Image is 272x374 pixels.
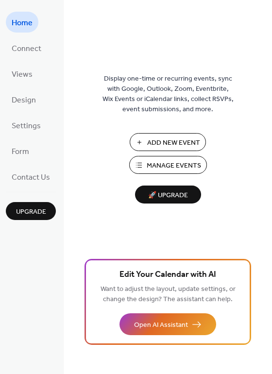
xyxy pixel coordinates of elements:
[12,16,33,31] span: Home
[119,268,216,282] span: Edit Your Calendar with AI
[135,186,201,204] button: 🚀 Upgrade
[12,93,36,108] span: Design
[129,156,207,174] button: Manage Events
[16,207,46,217] span: Upgrade
[6,12,38,33] a: Home
[141,189,195,202] span: 🚀 Upgrade
[6,166,56,187] a: Contact Us
[147,138,200,148] span: Add New Event
[12,119,41,134] span: Settings
[6,37,47,58] a: Connect
[130,133,206,151] button: Add New Event
[6,115,47,136] a: Settings
[6,140,35,161] a: Form
[12,144,29,159] span: Form
[6,89,42,110] a: Design
[119,313,216,335] button: Open AI Assistant
[12,41,41,56] span: Connect
[6,202,56,220] button: Upgrade
[6,63,38,84] a: Views
[147,161,201,171] span: Manage Events
[134,320,188,330] span: Open AI Assistant
[12,67,33,82] span: Views
[12,170,50,185] span: Contact Us
[101,283,236,306] span: Want to adjust the layout, update settings, or change the design? The assistant can help.
[102,74,234,115] span: Display one-time or recurring events, sync with Google, Outlook, Zoom, Eventbrite, Wix Events or ...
